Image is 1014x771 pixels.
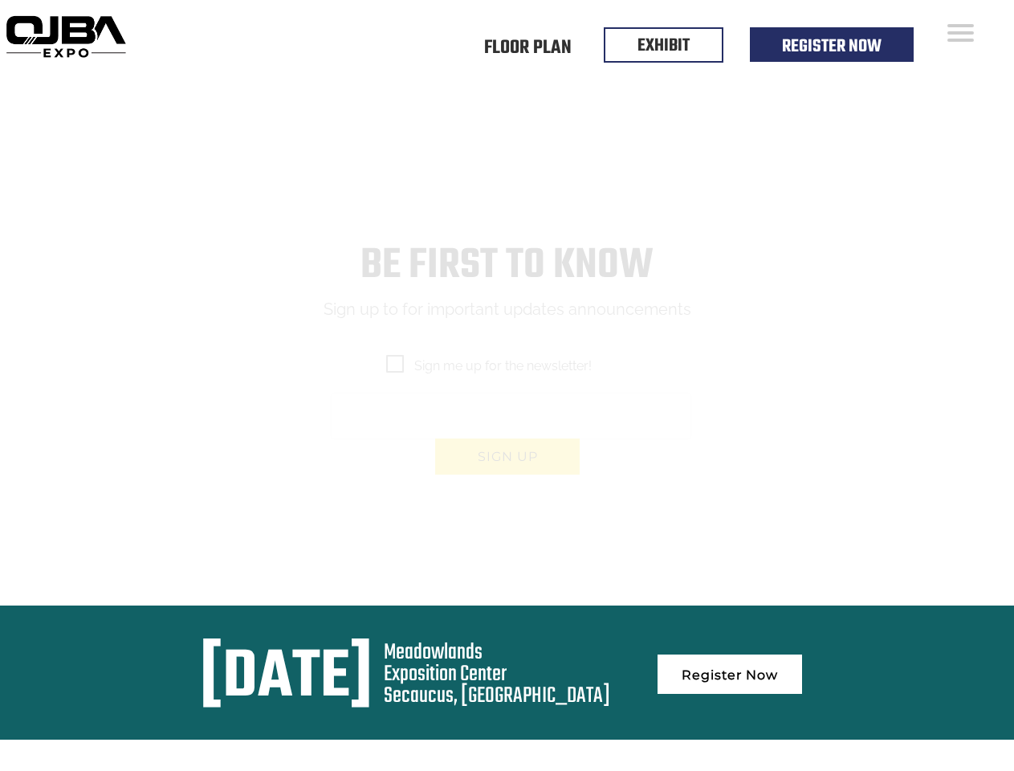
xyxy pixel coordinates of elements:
[287,241,727,292] h1: Be first to know
[435,439,580,475] button: Sign up
[384,642,610,707] div: Meadowlands Exposition Center Secaucus, [GEOGRAPHIC_DATA]
[782,33,882,60] a: Register Now
[200,642,373,716] div: [DATE]
[637,32,690,59] a: EXHIBIT
[287,296,727,324] p: Sign up to for important updates announcements
[386,356,592,376] span: Sign me up for the newsletter!
[658,655,802,694] a: Register Now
